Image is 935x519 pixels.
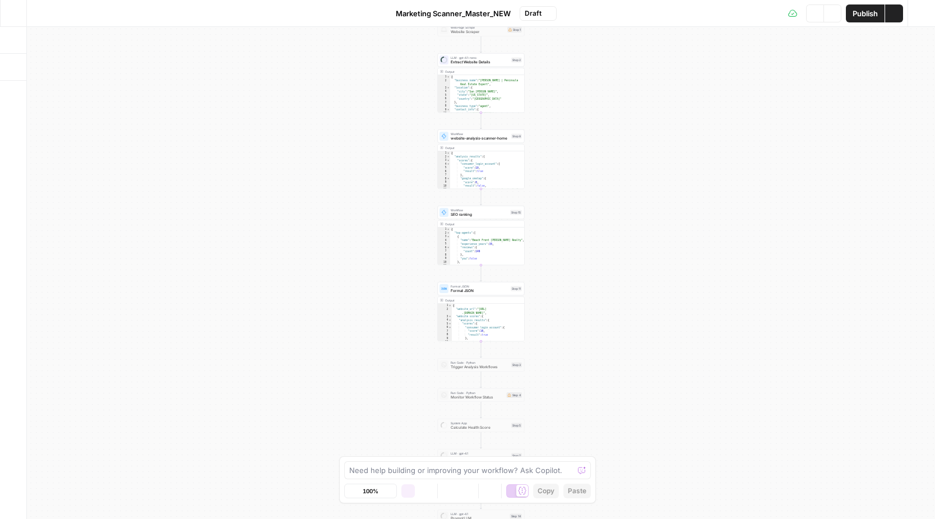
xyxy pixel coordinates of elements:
div: WorkflowSEO rankingStep 15Output{ "top-agents":[ { "name":"Beach Front [PERSON_NAME] Realty", "ex... [438,206,525,265]
span: Toggle code folding, rows 1 through 99 [447,151,450,155]
span: Publish [853,8,878,19]
div: 3 [438,159,450,163]
span: Toggle code folding, rows 10 through 14 [448,340,452,344]
span: Draft [525,8,541,18]
span: Toggle code folding, rows 8 through 12 [447,177,450,181]
span: Toggle code folding, rows 3 through 38 [447,159,450,163]
g: Edge from step_5 to step_7 [480,432,482,448]
g: Edge from step_1 to step_2 [480,36,482,53]
g: Edge from step_4 to step_5 [480,402,482,418]
div: 7 [438,173,450,177]
span: Toggle code folding, rows 2 through 97 [447,155,450,159]
button: Paste [563,484,591,498]
div: 2 [438,308,452,315]
span: Extract Website Details [451,59,509,65]
div: 2 [438,79,450,86]
span: Monitor Workflow Status [451,395,504,400]
span: Toggle code folding, rows 5 through 40 [448,322,452,326]
span: Run Code · Python [451,360,509,365]
div: Web Page ScrapeWebsite ScraperStep 1 [438,23,525,36]
span: Toggle code folding, rows 2 through 43 [447,231,450,235]
div: 7 [438,249,450,253]
div: 8 [438,333,452,337]
div: 9 [438,257,450,261]
g: Edge from step_10 to step_14 [480,493,482,509]
div: 8 [438,177,450,181]
span: Toggle code folding, rows 3 through 10 [447,235,450,239]
div: Step 8 [511,134,522,139]
div: 11 [438,264,450,268]
span: Toggle code folding, rows 6 through 9 [448,326,452,330]
div: 6 [438,246,450,250]
span: Toggle code folding, rows 1 through 182 [448,304,452,308]
div: Output [445,222,509,226]
div: 1 [438,304,452,308]
div: 4 [438,318,452,322]
div: Step 2 [511,58,522,63]
span: Trigger Analysis Workflows [451,364,509,370]
span: Toggle code folding, rows 4 through 99 [448,318,452,322]
div: Step 15 [510,210,522,215]
span: Website Scraper [451,29,505,35]
div: 1 [438,151,450,155]
button: Draft [520,6,557,21]
div: Step 7 [511,453,522,458]
button: Copy [533,484,559,498]
span: Generate report as json [451,455,509,461]
div: Output [445,298,509,303]
div: Step 14 [510,514,522,519]
div: 4 [438,90,450,94]
div: Step 3 [511,363,522,368]
span: Toggle code folding, rows 4 through 7 [447,163,450,166]
div: 9 [438,108,450,112]
span: Format JSON [451,288,508,294]
div: 10 [438,112,450,115]
span: Toggle code folding, rows 1 through 22 [447,75,450,79]
span: Toggle code folding, rows 3 through 7 [447,86,450,90]
div: 7 [438,330,452,333]
span: Marketing Scanner_Master_NEW [396,8,511,19]
div: Format JSONFormat JSONStep 11Output{ "website_url":"[URL] .[DOMAIN_NAME]", "website scores":{ "an... [438,282,525,341]
div: 10 [438,340,452,344]
div: System AppCalculate Health ScoreStep 5 [438,419,525,432]
div: Step 4 [507,392,522,398]
span: Format JSON [451,284,508,289]
g: Edge from step_11 to step_3 [480,341,482,358]
div: 5 [438,94,450,98]
span: Calculate Health Score [451,425,509,430]
span: Run Code · Python [451,391,504,395]
div: 4 [438,239,450,243]
span: 100% [363,486,378,495]
span: Copy [538,486,554,496]
button: Publish [846,4,885,22]
div: 6 [438,170,450,174]
div: 9 [438,180,450,184]
div: 5 [438,322,452,326]
div: 3 [438,315,452,319]
div: Run Code · PythonTrigger Analysis WorkflowsStep 3 [438,358,525,372]
g: Edge from step_3 to step_4 [480,372,482,388]
span: LLM · gpt-4.1-nano [451,55,509,60]
div: LLM · gpt-4.1-nanoExtract Website DetailsStep 2Output{ "business_name":"[PERSON_NAME] | Peninsula... [438,53,525,113]
div: 9 [438,337,452,341]
span: Workflow [451,208,508,212]
div: 8 [438,104,450,108]
div: 6 [438,97,450,101]
div: 3 [438,235,450,239]
div: Output [445,69,509,74]
span: Workflow [451,132,509,136]
span: LLM · gpt-4.1 [451,451,509,456]
span: Toggle code folding, rows 9 through 12 [447,108,450,112]
span: Paste [568,486,586,496]
div: LLM · gpt-4.1Generate report as jsonStep 7 [438,449,525,462]
div: Step 11 [511,286,522,291]
span: SEO ranking [451,212,508,217]
span: Toggle code folding, rows 3 through 101 [448,315,452,319]
span: Web Page Scrape [451,25,505,30]
div: 8 [438,253,450,257]
div: 2 [438,155,450,159]
div: Output [445,146,509,150]
div: Step 1 [507,27,522,33]
div: 1 [438,228,450,231]
div: Run Code · PythonMonitor Workflow StatusStep 4 [438,388,525,402]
